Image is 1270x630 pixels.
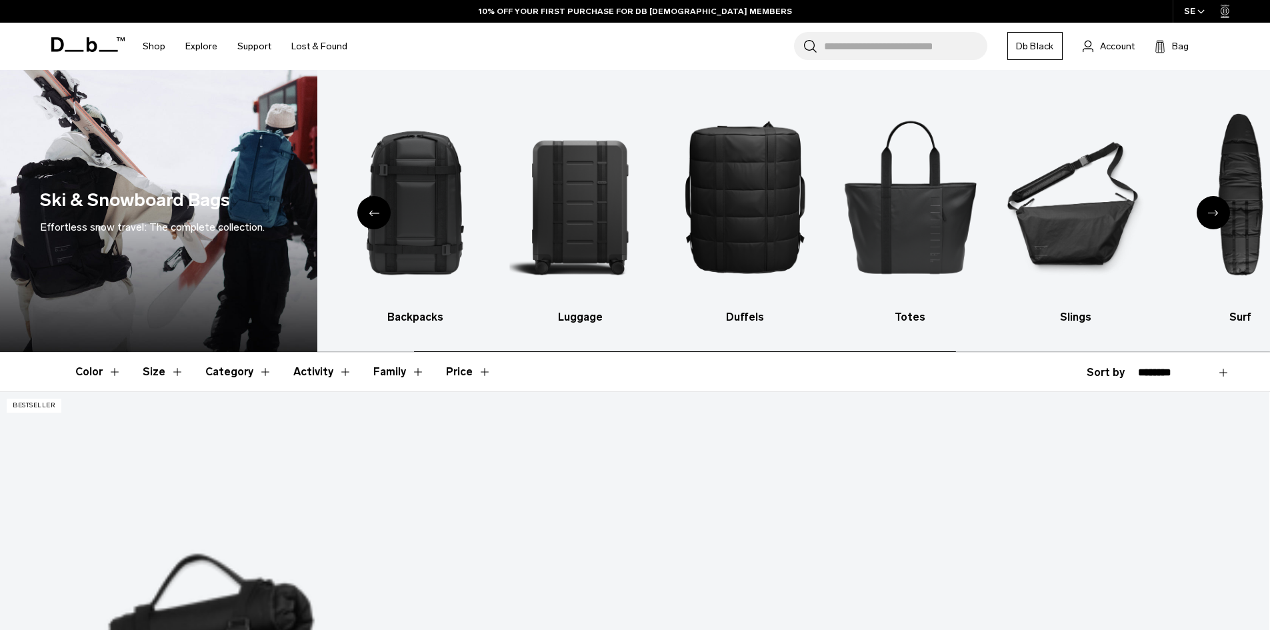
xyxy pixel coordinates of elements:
[179,90,321,325] a: Db All products
[75,353,121,391] button: Toggle Filter
[479,5,792,17] a: 10% OFF YOUR FIRST PURCHASE FOR DB [DEMOGRAPHIC_DATA] MEMBERS
[675,90,817,303] img: Db
[675,309,817,325] h3: Duffels
[1007,32,1063,60] a: Db Black
[839,90,981,325] a: Db Totes
[1197,196,1230,229] div: Next slide
[839,309,981,325] h3: Totes
[40,221,265,233] span: Effortless snow travel: The complete collection.
[446,353,491,391] button: Toggle Price
[373,353,425,391] button: Toggle Filter
[179,90,321,325] li: 1 / 10
[143,23,165,70] a: Shop
[344,90,486,325] li: 2 / 10
[839,90,981,303] img: Db
[185,23,217,70] a: Explore
[7,399,61,413] p: Bestseller
[344,90,486,303] img: Db
[1155,38,1189,54] button: Bag
[1005,309,1147,325] h3: Slings
[509,90,651,325] a: Db Luggage
[1005,90,1147,325] li: 6 / 10
[1005,90,1147,325] a: Db Slings
[1172,39,1189,53] span: Bag
[205,353,272,391] button: Toggle Filter
[357,196,391,229] div: Previous slide
[344,90,486,325] a: Db Backpacks
[40,187,230,214] h1: Ski & Snowboard Bags
[839,90,981,325] li: 5 / 10
[509,90,651,325] li: 3 / 10
[675,90,817,325] a: Db Duffels
[509,309,651,325] h3: Luggage
[344,309,486,325] h3: Backpacks
[133,23,357,70] nav: Main Navigation
[1083,38,1135,54] a: Account
[293,353,352,391] button: Toggle Filter
[237,23,271,70] a: Support
[675,90,817,325] li: 4 / 10
[179,90,321,303] img: Db
[1005,90,1147,303] img: Db
[143,353,184,391] button: Toggle Filter
[1100,39,1135,53] span: Account
[291,23,347,70] a: Lost & Found
[179,309,321,325] h3: All products
[509,90,651,303] img: Db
